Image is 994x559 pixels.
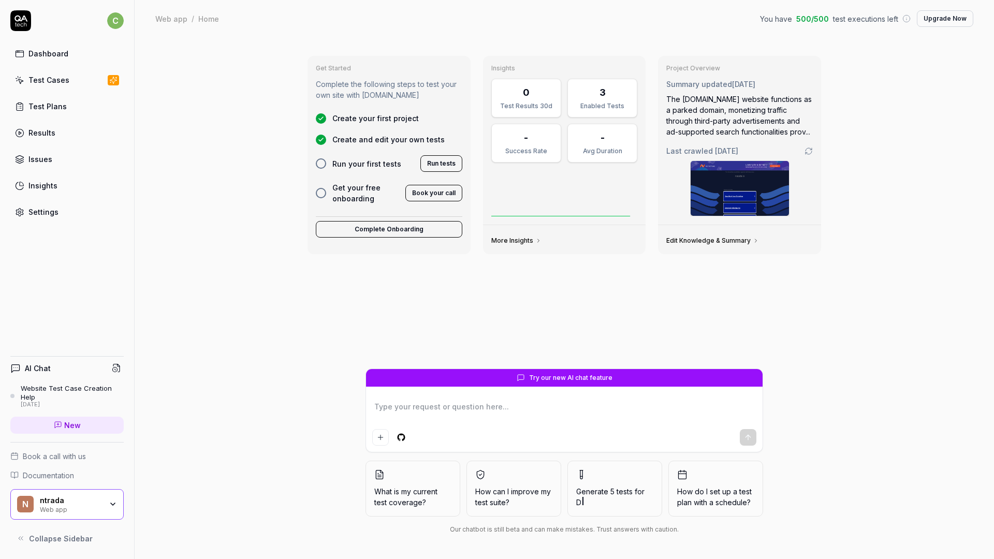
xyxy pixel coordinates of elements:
span: test executions left [833,13,898,24]
span: Collapse Sidebar [29,533,93,544]
div: Insights [28,180,57,191]
span: New [64,420,81,431]
a: Results [10,123,124,143]
div: / [192,13,194,24]
h4: AI Chat [25,363,51,374]
div: Success Rate [498,146,554,156]
span: Get your free onboarding [332,182,399,204]
div: Website Test Case Creation Help [21,384,124,401]
div: Web app [155,13,187,24]
div: Our chatbot is still beta and can make mistakes. Trust answers with caution. [366,525,763,534]
a: Insights [10,175,124,196]
a: Go to crawling settings [805,147,813,155]
p: Complete the following steps to test your own site with [DOMAIN_NAME] [316,79,462,100]
a: Test Cases [10,70,124,90]
div: Issues [28,154,52,165]
span: How can I improve my test suite? [475,486,552,508]
button: nntradaWeb app [10,489,124,520]
div: Avg Duration [574,146,631,156]
img: Screenshot [691,161,789,216]
a: Test Plans [10,96,124,116]
a: Documentation [10,470,124,481]
span: Summary updated [666,80,732,89]
span: You have [760,13,792,24]
span: Book a call with us [23,451,86,462]
div: Home [198,13,219,24]
button: Run tests [420,155,462,172]
span: 500 / 500 [796,13,829,24]
div: Web app [40,505,102,513]
div: Settings [28,207,59,217]
button: What is my current test coverage? [366,461,460,517]
h3: Project Overview [666,64,813,72]
span: What is my current test coverage? [374,486,451,508]
button: Complete Onboarding [316,221,462,238]
a: Settings [10,202,124,222]
span: Run your first tests [332,158,401,169]
span: D [576,498,581,507]
a: Book a call with us [10,451,124,462]
div: The [DOMAIN_NAME] website functions as a parked domain, monetizing traffic through third-party ad... [666,94,813,137]
button: Collapse Sidebar [10,528,124,549]
time: [DATE] [715,146,738,155]
div: Test Cases [28,75,69,85]
span: Generate 5 tests for [576,486,653,508]
div: - [524,130,528,144]
h3: Get Started [316,64,462,72]
span: c [107,12,124,29]
a: More Insights [491,237,542,245]
button: How can I improve my test suite? [466,461,561,517]
button: Add attachment [372,429,389,446]
button: Upgrade Now [917,10,973,27]
a: Issues [10,149,124,169]
div: - [601,130,605,144]
button: c [107,10,124,31]
a: Dashboard [10,43,124,64]
div: Enabled Tests [574,101,631,111]
div: ntrada [40,496,102,505]
div: 0 [523,85,530,99]
button: Generate 5 tests forD [567,461,662,517]
button: Book your call [405,185,462,201]
span: Last crawled [666,145,738,156]
h3: Insights [491,64,638,72]
a: Run tests [420,157,462,168]
div: Results [28,127,55,138]
span: How do I set up a test plan with a schedule? [677,486,754,508]
time: [DATE] [732,80,755,89]
a: Edit Knowledge & Summary [666,237,759,245]
div: Test Plans [28,101,67,112]
a: Website Test Case Creation Help[DATE] [10,384,124,408]
span: Try our new AI chat feature [529,373,612,383]
a: New [10,417,124,434]
span: n [17,496,34,512]
div: [DATE] [21,401,124,408]
span: Create your first project [332,113,419,124]
a: Book your call [405,187,462,197]
span: Documentation [23,470,74,481]
button: How do I set up a test plan with a schedule? [668,461,763,517]
div: 3 [600,85,606,99]
span: Create and edit your own tests [332,134,445,145]
div: Dashboard [28,48,68,59]
div: Test Results 30d [498,101,554,111]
